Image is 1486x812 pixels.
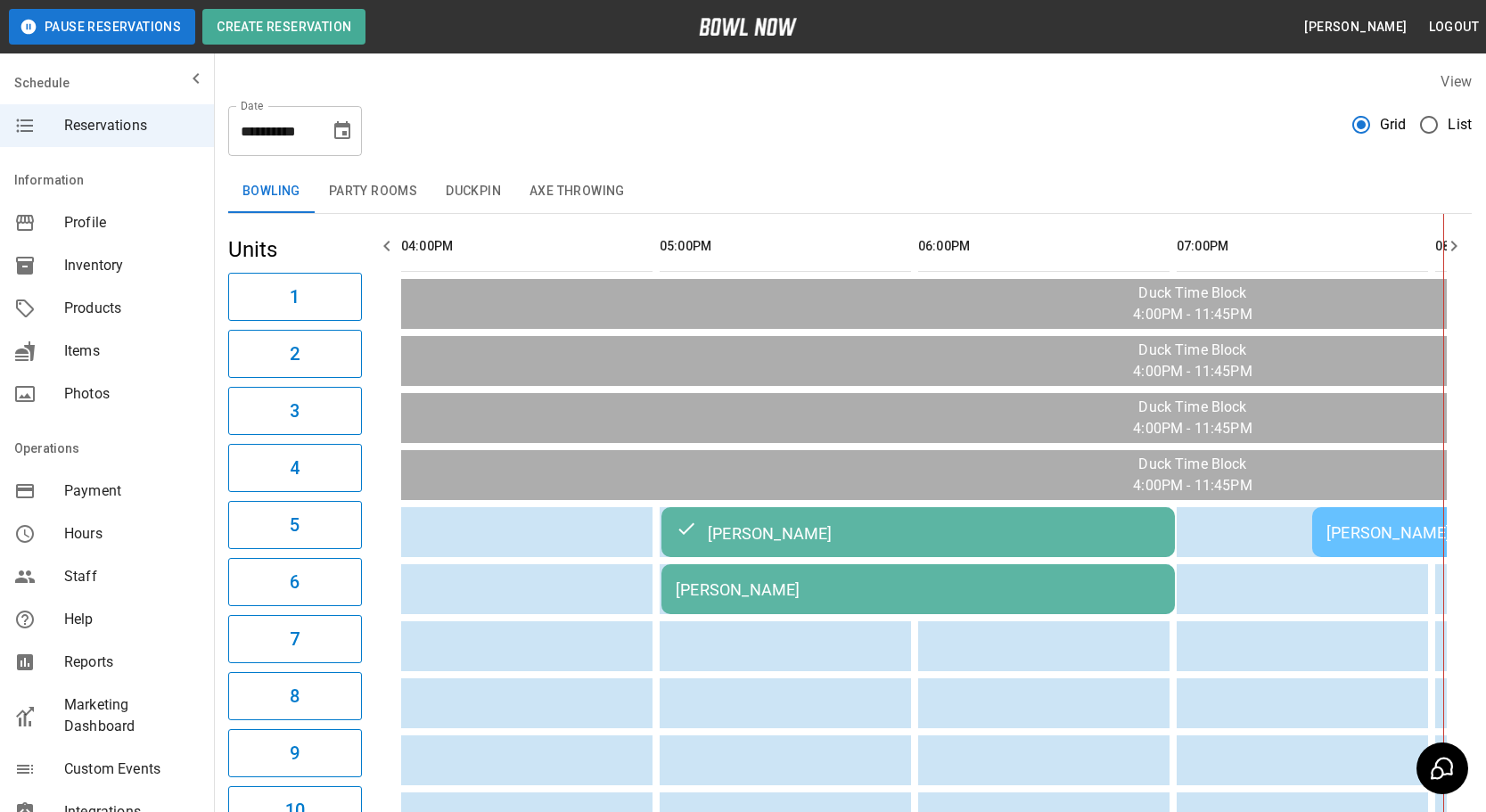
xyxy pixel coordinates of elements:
h6: 2 [290,340,300,368]
span: Custom Events [64,759,200,780]
h6: 1 [290,283,300,311]
h5: Units [228,235,362,264]
span: Reports [64,652,200,673]
span: Items [64,340,200,362]
button: Party Rooms [315,170,431,213]
h6: 9 [290,739,300,767]
div: [PERSON_NAME] [676,521,1161,543]
span: List [1448,114,1472,135]
button: 4 [228,444,362,492]
label: View [1441,73,1472,90]
h6: 4 [290,454,300,482]
button: Bowling [228,170,315,213]
button: Pause Reservations [9,9,195,45]
h6: 7 [290,625,300,653]
span: Profile [64,212,200,234]
span: Hours [64,523,200,545]
button: 6 [228,558,362,606]
button: Create Reservation [202,9,365,45]
button: Axe Throwing [515,170,639,213]
th: 06:00PM [918,221,1170,272]
span: Grid [1380,114,1407,135]
img: logo [699,18,797,36]
h6: 5 [290,511,300,539]
span: 9:22PM [1443,216,1448,234]
button: Choose date, selected date is Oct 1, 2025 [324,113,360,149]
h6: 3 [290,397,300,425]
th: 07:00PM [1177,221,1428,272]
th: 05:00PM [660,221,911,272]
button: 8 [228,672,362,720]
button: 9 [228,729,362,777]
span: Marketing Dashboard [64,694,200,737]
span: Products [64,298,200,319]
h6: 8 [290,682,300,710]
button: [PERSON_NAME] [1297,11,1414,44]
th: 04:00PM [401,221,653,272]
div: inventory tabs [228,170,1472,213]
button: 5 [228,501,362,549]
button: Duckpin [431,170,515,213]
span: Help [64,609,200,630]
span: Reservations [64,115,200,136]
button: 2 [228,330,362,378]
span: Staff [64,566,200,587]
button: Logout [1422,11,1486,44]
button: 1 [228,273,362,321]
span: Photos [64,383,200,405]
div: [PERSON_NAME] [676,580,1161,599]
span: Inventory [64,255,200,276]
h6: 6 [290,568,300,596]
button: 3 [228,387,362,435]
span: Payment [64,480,200,502]
button: 7 [228,615,362,663]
